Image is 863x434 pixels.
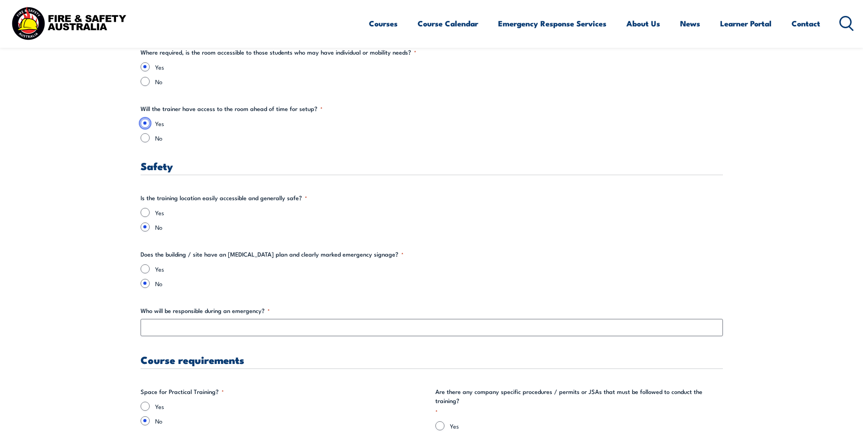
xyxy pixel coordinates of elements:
[418,11,478,35] a: Course Calendar
[155,133,723,142] label: No
[680,11,700,35] a: News
[141,161,723,171] h3: Safety
[141,104,323,113] legend: Will the trainer have access to the room ahead of time for setup?
[155,264,723,273] label: Yes
[141,250,404,259] legend: Does the building / site have an [MEDICAL_DATA] plan and clearly marked emergency signage?
[626,11,660,35] a: About Us
[155,208,723,217] label: Yes
[155,222,723,232] label: No
[720,11,772,35] a: Learner Portal
[155,402,428,411] label: Yes
[450,421,723,430] label: Yes
[141,387,224,396] legend: Space for Practical Training?
[155,416,428,425] label: No
[141,193,307,202] legend: Is the training location easily accessible and generally safe?
[435,387,723,416] legend: Are there any company specific procedures / permits or JSAs that must be followed to conduct the ...
[141,354,723,365] h3: Course requirements
[369,11,398,35] a: Courses
[141,306,723,315] label: Who will be responsible during an emergency?
[155,77,723,86] label: No
[792,11,820,35] a: Contact
[155,119,723,128] label: Yes
[498,11,606,35] a: Emergency Response Services
[155,279,723,288] label: No
[141,48,416,57] legend: Where required, is the room accessible to those students who may have individual or mobility needs?
[155,62,723,71] label: Yes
